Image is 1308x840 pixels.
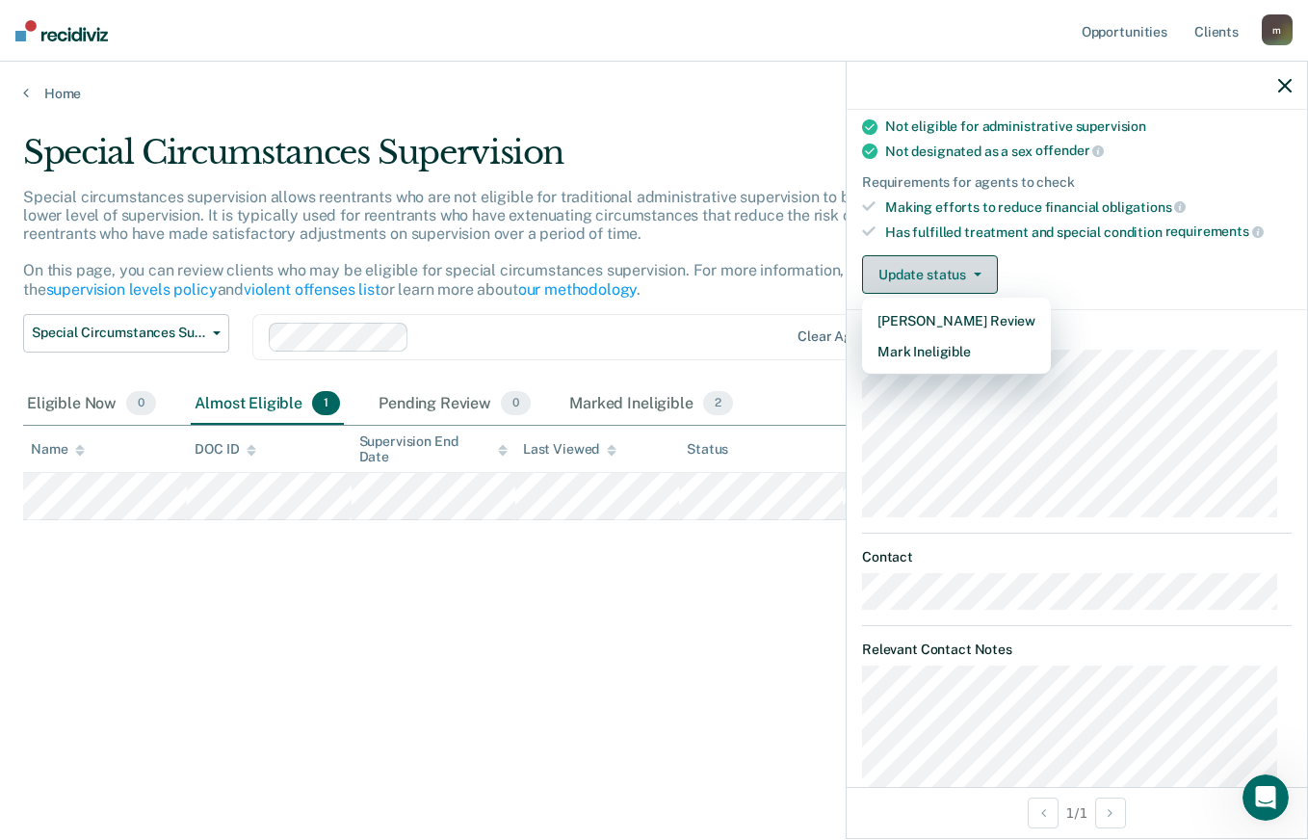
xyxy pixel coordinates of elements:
div: Name [31,441,85,458]
dt: Supervision [862,326,1292,342]
dt: Contact [862,549,1292,565]
div: Clear agents [798,328,879,345]
div: Pending Review [375,383,535,426]
div: Eligible Now [23,383,160,426]
span: 0 [501,391,531,416]
div: Making efforts to reduce financial [885,198,1292,216]
a: violent offenses list [244,280,380,299]
span: requirements [1165,223,1264,239]
div: Requirements for agents to check [862,174,1292,191]
a: our methodology [518,280,638,299]
span: 2 [703,391,733,416]
iframe: Intercom live chat [1243,774,1289,821]
span: 0 [126,391,156,416]
span: obligations [1102,199,1186,215]
button: Mark Ineligible [862,336,1051,367]
img: Recidiviz [15,20,108,41]
button: Next Opportunity [1095,798,1126,828]
button: Update status [862,255,998,294]
span: offender [1035,143,1105,158]
div: Almost Eligible [191,383,344,426]
div: m [1262,14,1293,45]
div: Supervision End Date [359,433,508,466]
div: Last Viewed [523,441,616,458]
div: Marked Ineligible [565,383,737,426]
div: Not eligible for administrative [885,118,1292,135]
button: Previous Opportunity [1028,798,1059,828]
p: Special circumstances supervision allows reentrants who are not eligible for traditional administ... [23,188,969,299]
div: Not designated as a sex [885,143,1292,160]
span: Special Circumstances Supervision [32,325,205,341]
div: 1 / 1 [847,787,1307,838]
div: Special Circumstances Supervision [23,133,1005,188]
a: Home [23,85,1285,102]
span: 1 [312,391,340,416]
div: DOC ID [195,441,256,458]
a: supervision levels policy [46,280,218,299]
dt: Relevant Contact Notes [862,642,1292,658]
button: [PERSON_NAME] Review [862,305,1051,336]
div: Has fulfilled treatment and special condition [885,223,1292,241]
span: supervision [1076,118,1146,134]
div: Status [687,441,728,458]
